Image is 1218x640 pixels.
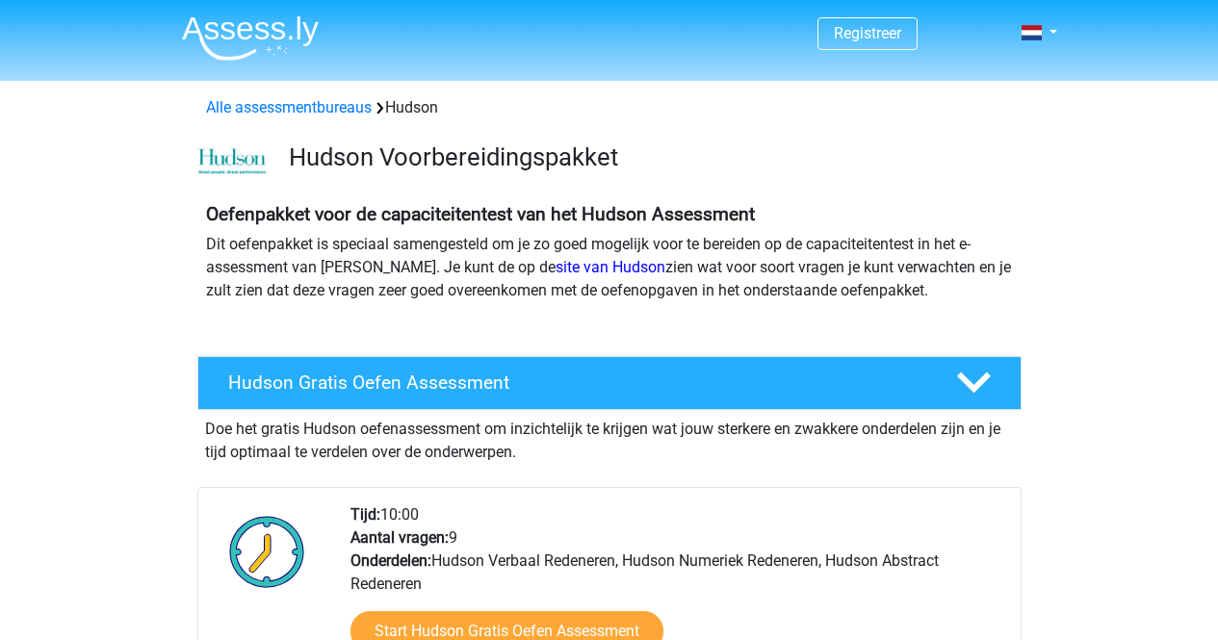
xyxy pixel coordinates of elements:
p: Dit oefenpakket is speciaal samengesteld om je zo goed mogelijk voor te bereiden op de capaciteit... [206,233,1013,302]
a: site van Hudson [556,258,665,276]
a: Hudson Gratis Oefen Assessment [190,356,1029,410]
img: Assessly [182,15,319,61]
div: Doe het gratis Hudson oefenassessment om inzichtelijk te krijgen wat jouw sterkere en zwakkere on... [197,410,1022,464]
b: Aantal vragen: [350,528,449,547]
b: Oefenpakket voor de capaciteitentest van het Hudson Assessment [206,203,755,225]
h3: Hudson Voorbereidingspakket [289,142,1006,172]
a: Registreer [834,24,901,42]
a: Alle assessmentbureaus [206,98,372,116]
b: Onderdelen: [350,551,431,570]
h4: Hudson Gratis Oefen Assessment [228,371,925,394]
b: Tijd: [350,505,380,524]
div: Hudson [198,96,1021,119]
img: Klok [219,503,316,600]
img: cefd0e47479f4eb8e8c001c0d358d5812e054fa8.png [198,148,267,175]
